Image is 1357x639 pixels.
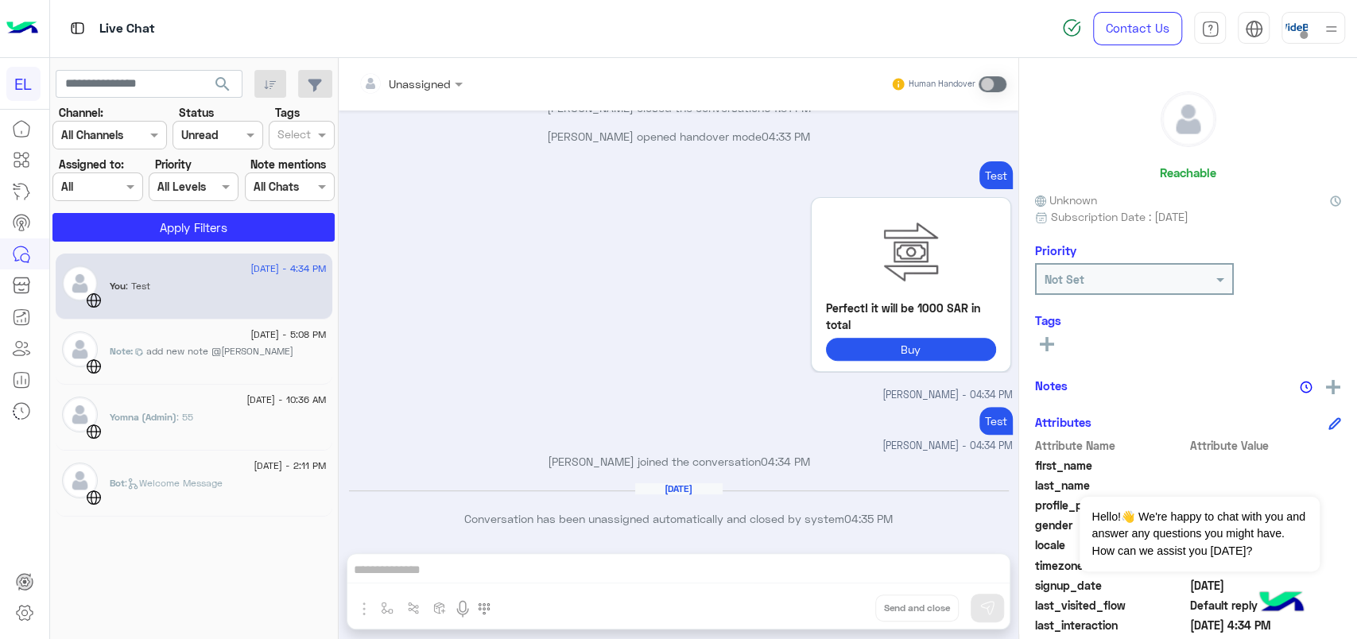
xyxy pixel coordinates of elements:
[250,261,326,276] span: [DATE] - 4:34 PM
[86,490,102,505] img: WebChat
[1035,415,1091,429] h6: Attributes
[1190,437,1342,454] span: Attribute Value
[1035,243,1076,258] h6: Priority
[979,407,1013,435] p: 17/8/2025, 4:34 PM
[826,300,996,334] p: Perfect! it will be 1000 SAR in total
[99,18,155,40] p: Live Chat
[1035,313,1341,327] h6: Tags
[826,338,996,361] button: Buy
[86,358,102,374] img: WebChat
[62,265,98,301] img: defaultAdmin.png
[1190,577,1342,594] span: 2025-08-17T13:30:26.149Z
[86,424,102,440] img: WebChat
[1194,12,1226,45] a: tab
[1035,457,1187,474] span: first_name
[204,70,242,104] button: search
[635,483,723,494] h6: [DATE]
[1035,378,1068,393] h6: Notes
[68,18,87,38] img: tab
[1035,497,1187,513] span: profile_pic
[345,128,1013,145] p: [PERSON_NAME] opened handover mode
[62,463,98,498] img: defaultAdmin.png
[110,345,130,357] b: Note
[1035,437,1187,454] span: Attribute Name
[179,104,214,121] label: Status
[1093,12,1182,45] a: Contact Us
[130,345,147,357] b: :
[250,327,326,342] span: [DATE] - 5:08 PM
[909,78,975,91] small: Human Handover
[1035,536,1187,553] span: locale
[62,331,98,367] img: defaultAdmin.png
[213,75,232,94] span: search
[762,130,810,143] span: 04:33 PM
[62,397,98,432] img: defaultAdmin.png
[275,104,300,121] label: Tags
[1035,192,1097,208] span: Unknown
[1035,577,1187,594] span: signup_date
[1161,92,1215,146] img: defaultAdmin.png
[1190,617,1342,633] span: 2025-08-17T13:34:20.878Z
[1190,597,1342,614] span: Default reply
[86,292,102,308] img: WebChat
[110,477,125,489] span: Bot
[250,156,326,172] label: Note mentions
[1201,20,1219,38] img: tab
[110,280,126,292] span: You
[254,459,326,473] span: [DATE] - 2:11 PM
[246,393,326,407] span: [DATE] - 10:36 AM
[1285,16,1308,38] img: userImage
[882,439,1013,454] span: [PERSON_NAME] - 04:34 PM
[6,12,38,45] img: Logo
[345,453,1013,470] p: [PERSON_NAME] joined the conversation
[125,477,223,489] span: : Welcome Message
[1035,557,1187,574] span: timezone
[6,67,41,101] div: EL
[1035,597,1187,614] span: last_visited_flow
[875,594,959,622] button: Send and close
[110,411,176,423] span: Yomna (Admin)
[1300,381,1312,393] img: notes
[1035,477,1187,494] span: last_name
[345,510,1013,527] p: Conversation has been unassigned automatically and closed by system
[1245,20,1263,38] img: tab
[761,455,810,468] span: 04:34 PM
[844,512,893,525] span: 04:35 PM
[1254,575,1309,631] img: hulul-logo.png
[155,156,192,172] label: Priority
[882,388,1013,403] span: [PERSON_NAME] - 04:34 PM
[146,344,293,358] span: add new note @[PERSON_NAME]
[176,411,193,423] span: 55
[1051,208,1188,225] span: Subscription Date : [DATE]
[1080,497,1319,571] span: Hello!👋 We're happy to chat with you and answer any questions you might have. How can we assist y...
[1326,380,1340,394] img: add
[275,126,311,146] div: Select
[59,156,124,172] label: Assigned to:
[52,213,335,242] button: Apply Filters
[1160,165,1216,180] h6: Reachable
[1035,517,1187,533] span: gender
[1035,617,1187,633] span: last_interaction
[826,212,996,292] img: paymentCard.png
[979,161,1013,189] p: 17/8/2025, 4:34 PM
[1321,19,1341,39] img: profile
[126,280,150,292] span: Test
[1062,18,1081,37] img: spinner
[59,104,103,121] label: Channel:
